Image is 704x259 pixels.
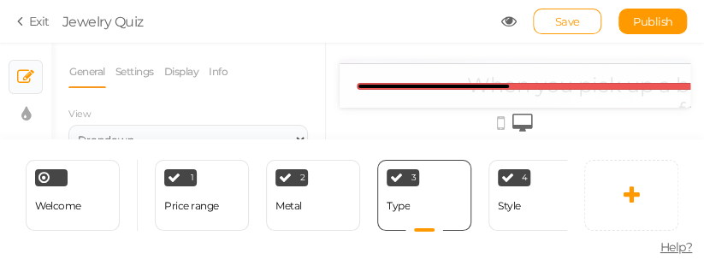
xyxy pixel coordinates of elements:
span: 4 [522,174,528,182]
div: Save [533,9,601,34]
a: Exit [17,13,50,30]
a: Info [208,56,228,88]
div: Jewelry Quiz [62,11,144,32]
div: 1 Price range [155,160,249,231]
span: 3 [411,174,417,182]
a: General [68,56,106,88]
span: Welcome [35,199,81,212]
span: Help? [660,239,693,255]
div: Welcome [26,160,120,231]
div: Metal [275,200,302,212]
span: 1 [191,174,194,182]
a: Settings [115,56,155,88]
span: View [68,108,91,120]
div: 3 Type [377,160,471,231]
a: Display [163,56,200,88]
span: Save [555,15,580,28]
span: Publish [633,15,673,28]
div: Price range [164,200,219,212]
div: 4 Style [488,160,583,231]
div: Type [387,200,410,212]
div: Style [498,200,521,212]
span: 2 [300,174,305,182]
div: 2 Metal [266,160,360,231]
